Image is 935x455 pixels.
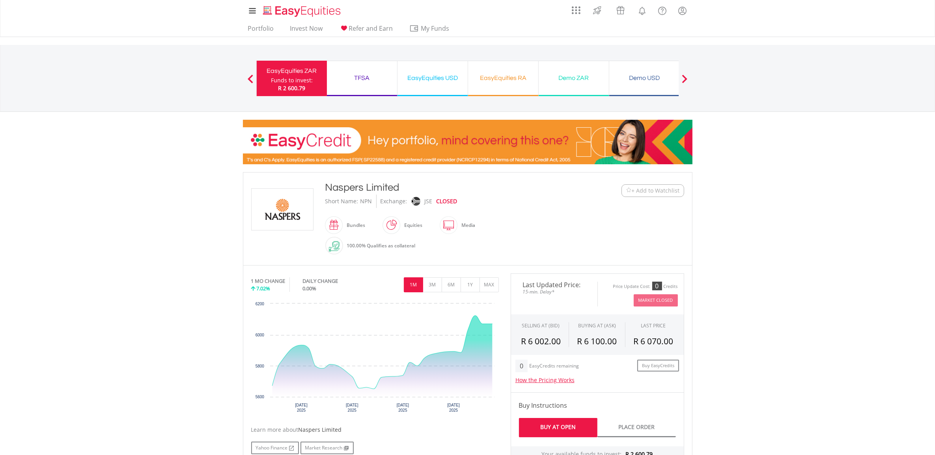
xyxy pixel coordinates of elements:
img: thrive-v2.svg [591,4,604,17]
text: 5600 [255,395,264,399]
a: AppsGrid [567,2,586,15]
text: 5800 [255,364,264,368]
text: [DATE] 2025 [396,403,409,412]
text: [DATE] 2025 [346,403,358,412]
text: [DATE] 2025 [447,403,460,412]
img: grid-menu-icon.svg [572,6,580,15]
a: How the Pricing Works [515,376,575,384]
img: EasyCredit Promotion Banner [243,120,692,164]
a: Invest Now [287,24,326,37]
text: 6200 [255,302,264,306]
div: Price Update Cost: [613,284,651,290]
div: SELLING AT (BID) [522,322,560,329]
div: 0 [515,360,528,372]
a: Portfolio [245,24,277,37]
div: Media [458,216,476,235]
span: My Funds [409,23,461,33]
span: Refer and Earn [349,24,393,33]
span: Last Updated Price: [517,282,592,288]
div: NPN [360,195,372,208]
button: Next [677,78,692,86]
text: 6000 [255,333,264,337]
button: 6M [442,277,461,292]
svg: Interactive chart [251,300,498,418]
a: FAQ's and Support [652,2,672,18]
div: Naspers Limited [325,180,573,195]
span: Naspers Limited [299,426,342,433]
img: EQU.ZA.NPN.png [253,189,312,230]
button: Watchlist + Add to Watchlist [621,184,684,197]
span: + Add to Watchlist [632,187,680,195]
span: R 6 100.00 [577,336,617,347]
span: R 2 600.79 [278,84,305,92]
img: jse.png [411,197,420,206]
a: Notifications [632,2,652,18]
text: [DATE] 2025 [295,403,308,412]
div: Short Name: [325,195,358,208]
a: Buy At Open [519,418,597,437]
div: CLOSED [437,195,457,208]
div: 0 [652,282,662,290]
button: Market Closed [634,294,678,306]
div: Demo ZAR [543,72,604,84]
div: Credits [664,284,678,290]
div: Bundles [343,216,366,235]
div: TFSA [332,72,392,84]
div: JSE [425,195,433,208]
div: EasyEquities RA [473,72,534,84]
button: 1M [404,277,423,292]
a: Market Research [300,442,354,454]
span: 7.02% [257,285,271,292]
a: Home page [260,2,344,18]
button: MAX [480,277,499,292]
a: Buy EasyCredits [637,360,679,372]
img: EasyEquities_Logo.png [261,5,344,18]
div: EasyCredits remaining [529,363,579,370]
span: 15-min. Delay* [517,288,592,295]
img: collateral-qualifying-green.svg [329,241,340,252]
div: Equities [401,216,423,235]
a: Yahoo Finance [251,442,299,454]
img: vouchers-v2.svg [614,4,627,17]
a: Refer and Earn [336,24,396,37]
div: LAST PRICE [641,322,666,329]
h4: Buy Instructions [519,401,676,410]
div: Chart. Highcharts interactive chart. [251,300,499,418]
button: 3M [423,277,442,292]
span: 0.00% [302,285,316,292]
button: 1Y [461,277,480,292]
span: R 6 070.00 [634,336,674,347]
a: Vouchers [609,2,632,17]
span: BUYING AT (ASK) [578,322,616,329]
div: EasyEquities ZAR [261,65,322,76]
a: Place Order [597,418,676,437]
span: R 6 002.00 [521,336,561,347]
div: Funds to invest: [271,76,313,84]
div: 1 MO CHANGE [251,277,286,285]
div: DAILY CHANGE [302,277,364,285]
a: My Profile [672,2,692,19]
img: Watchlist [626,188,632,193]
div: Demo USD [614,72,675,84]
div: Exchange: [381,195,407,208]
div: EasyEquities USD [402,72,463,84]
div: Learn more about [251,426,499,434]
button: Previous [243,78,258,86]
span: 100.00% Qualifies as collateral [347,242,416,249]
